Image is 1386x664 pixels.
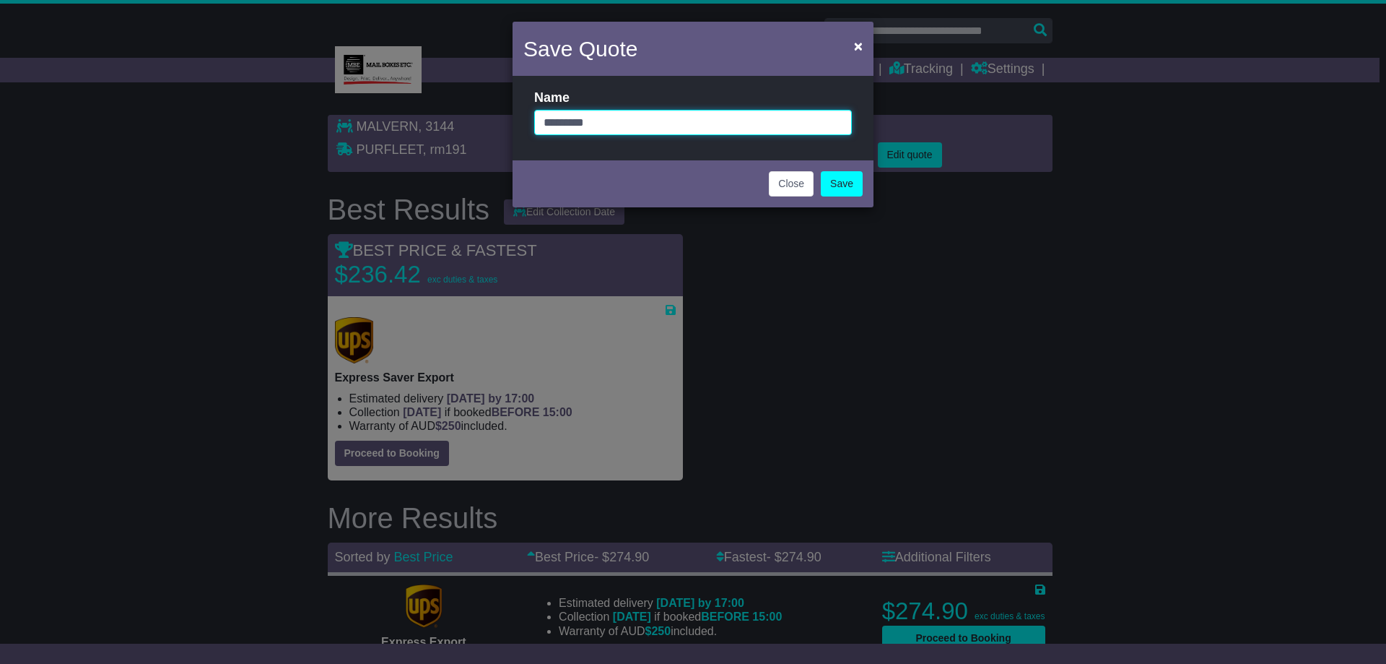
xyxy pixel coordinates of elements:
h4: Save Quote [523,33,637,65]
a: Save [821,171,863,197]
button: Close [847,31,870,61]
label: Name [534,90,570,106]
span: × [854,38,863,54]
button: Close [769,171,814,197]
